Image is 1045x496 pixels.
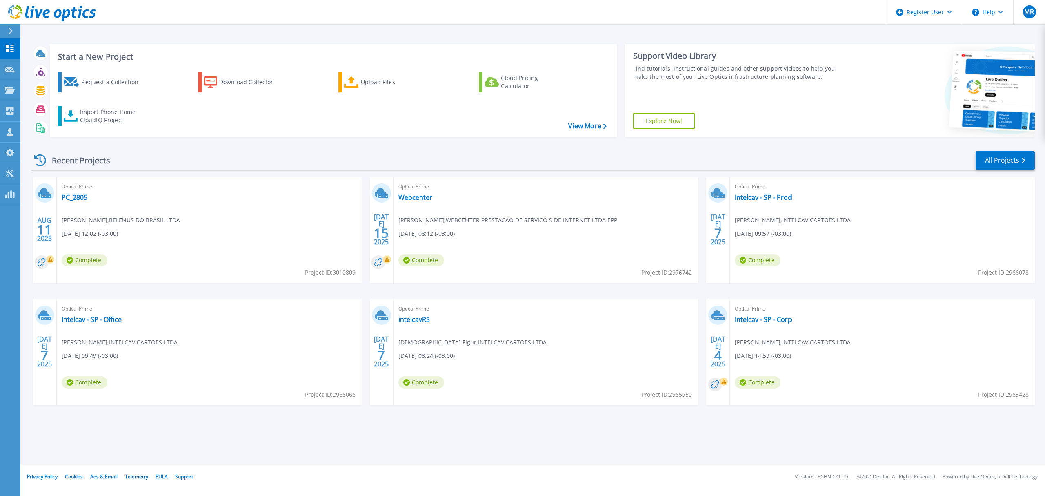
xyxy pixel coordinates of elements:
a: intelcavRS [398,315,430,324]
a: Upload Files [338,72,429,92]
span: Optical Prime [735,304,1030,313]
a: View More [568,122,606,130]
a: Privacy Policy [27,473,58,480]
span: [DATE] 08:24 (-03:00) [398,351,455,360]
div: [DATE] 2025 [710,337,726,366]
span: [PERSON_NAME] , INTELCAV CARTOES LTDA [735,338,851,347]
a: Intelcav - SP - Corp [735,315,792,324]
div: Support Video Library [633,51,845,61]
span: Complete [735,254,780,266]
span: Complete [62,254,107,266]
span: Optical Prime [62,304,357,313]
a: Ads & Email [90,473,118,480]
span: 7 [41,352,48,359]
li: Version: [TECHNICAL_ID] [795,474,850,480]
span: Complete [62,376,107,389]
span: [DATE] 14:59 (-03:00) [735,351,791,360]
span: [PERSON_NAME] , WEBCENTER PRESTACAO DE SERVICO S DE INTERNET LTDA EPP [398,216,617,225]
span: [PERSON_NAME] , INTELCAV CARTOES LTDA [62,338,178,347]
a: PC_2805 [62,193,87,201]
span: [DATE] 09:57 (-03:00) [735,229,791,238]
span: [DATE] 08:12 (-03:00) [398,229,455,238]
a: Explore Now! [633,113,695,129]
a: EULA [156,473,168,480]
a: All Projects [976,151,1035,170]
span: Complete [398,254,444,266]
span: [PERSON_NAME] , INTELCAV CARTOES LTDA [735,216,851,225]
div: Request a Collection [81,74,147,90]
div: Download Collector [219,74,285,90]
h3: Start a New Project [58,52,606,61]
span: Project ID: 2965950 [641,390,692,399]
div: AUG 2025 [37,214,52,244]
span: Project ID: 2966078 [978,268,1029,277]
span: Complete [398,376,444,389]
span: [PERSON_NAME] , BELENUS DO BRASIL LTDA [62,216,180,225]
a: Download Collector [198,72,289,92]
span: 4 [714,352,722,359]
span: Project ID: 2976742 [641,268,692,277]
a: Support [175,473,193,480]
span: Optical Prime [735,182,1030,191]
div: [DATE] 2025 [37,337,52,366]
a: Webcenter [398,193,432,201]
div: Recent Projects [31,150,121,170]
span: [DEMOGRAPHIC_DATA] Figur , INTELCAV CARTOES LTDA [398,338,547,347]
span: 7 [378,352,385,359]
span: Complete [735,376,780,389]
li: Powered by Live Optics, a Dell Technology [943,474,1038,480]
a: Cookies [65,473,83,480]
div: [DATE] 2025 [710,214,726,244]
div: [DATE] 2025 [374,337,389,366]
span: 7 [714,230,722,237]
a: Intelcav - SP - Prod [735,193,792,201]
a: Request a Collection [58,72,149,92]
span: Optical Prime [398,304,694,313]
span: [DATE] 12:02 (-03:00) [62,229,118,238]
a: Telemetry [125,473,148,480]
span: Project ID: 2963428 [978,390,1029,399]
div: [DATE] 2025 [374,214,389,244]
div: Find tutorials, instructional guides and other support videos to help you make the most of your L... [633,65,845,81]
li: © 2025 Dell Inc. All Rights Reserved [857,474,935,480]
div: Upload Files [361,74,426,90]
span: Optical Prime [62,182,357,191]
span: [DATE] 09:49 (-03:00) [62,351,118,360]
div: Import Phone Home CloudIQ Project [80,108,144,124]
a: Cloud Pricing Calculator [479,72,570,92]
span: MR [1024,9,1034,15]
span: Project ID: 3010809 [305,268,356,277]
span: 11 [37,226,52,233]
span: 15 [374,230,389,237]
div: Cloud Pricing Calculator [501,74,566,90]
span: Project ID: 2966066 [305,390,356,399]
a: Intelcav - SP - Office [62,315,122,324]
span: Optical Prime [398,182,694,191]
